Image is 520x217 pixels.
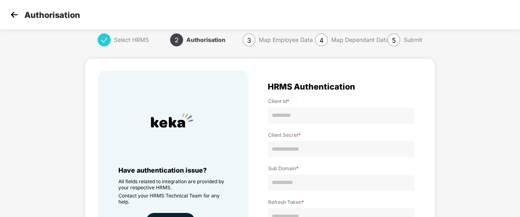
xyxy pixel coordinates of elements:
label: Refresh Token [268,199,415,205]
span: 2 [175,36,179,44]
img: svg+xml;base64,PHN2ZyB4bWxucz0iaHR0cDovL3d3dy53My5vcmcvMjAwMC9zdmciIHdpZHRoPSIzMCIgaGVpZ2h0PSIzMC... [8,9,20,21]
span: HRMS Authentication [268,83,355,90]
label: Sub Domain [268,165,415,171]
span: 4 [319,36,323,44]
span: 5 [392,36,396,44]
div: Submit [404,33,422,46]
div: Map Employee Data [259,33,313,46]
label: Client Secret [268,132,415,138]
span: 3 [247,36,251,44]
img: HRMS Company Icon [143,91,201,150]
span: check [101,37,107,44]
label: Client Id [268,98,415,104]
p: Contact your HRMS Technical Team for any help. [118,193,228,205]
div: Authorisation [186,33,225,46]
p: Authorisation [24,10,80,20]
p: All fields related to integration are provided by your respective HRMS. [118,178,228,191]
span: Have authentication issue? [118,166,207,174]
div: Map Dependant Data [331,33,389,46]
div: Select HRMS [114,33,149,46]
